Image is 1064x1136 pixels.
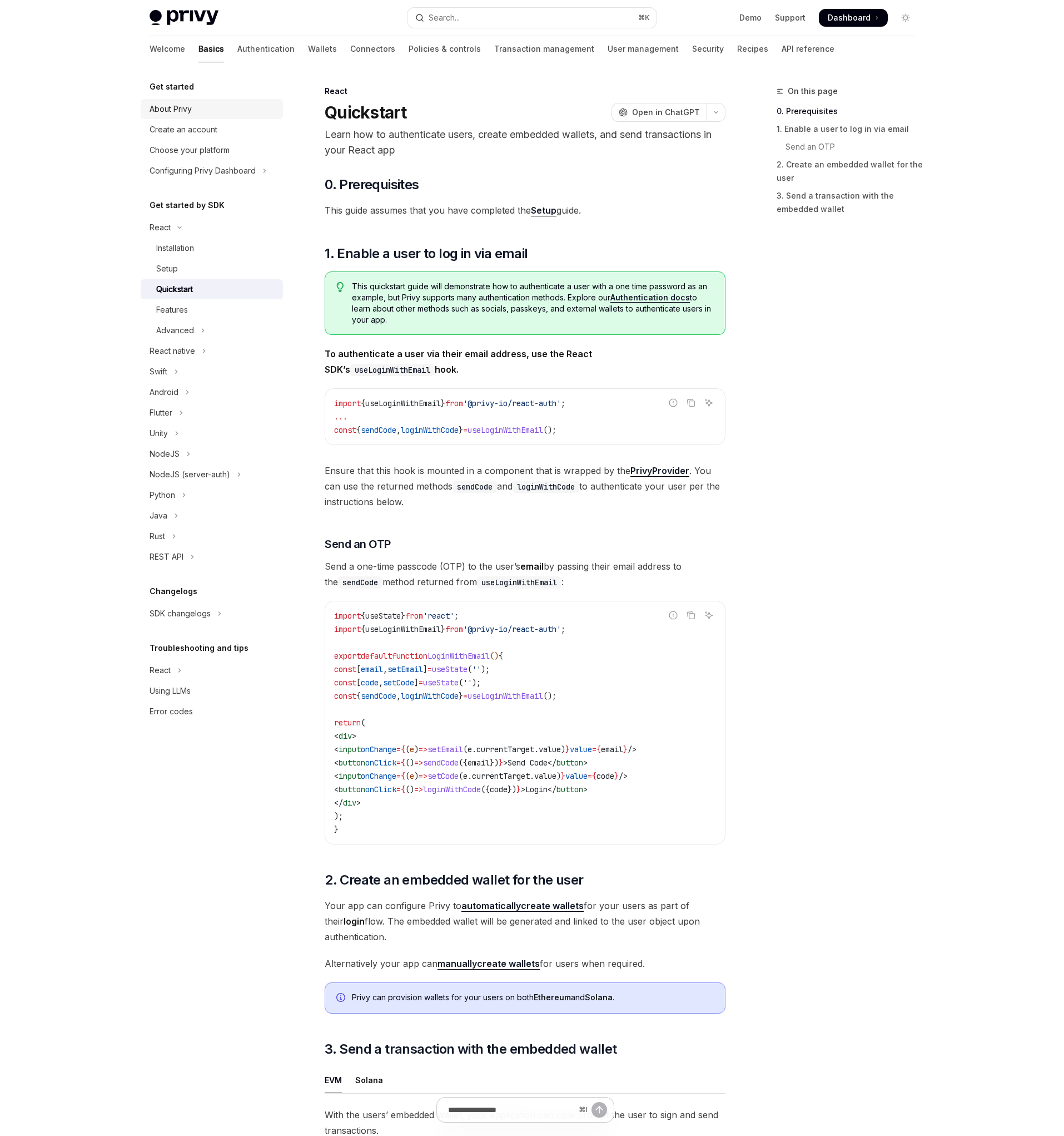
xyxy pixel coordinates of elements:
span: => [414,758,423,768]
div: SDK changelogs [150,607,211,620]
div: Features [156,303,188,317]
input: Ask a question... [448,1098,574,1122]
a: Send an OTP [777,138,923,156]
span: < [334,744,339,754]
button: Toggle React section [141,660,283,680]
button: Toggle Python section [141,485,283,505]
span: ) [414,771,419,781]
span: </ [548,784,556,794]
span: useLoginWithEmail [468,691,543,701]
span: (); [543,691,556,701]
div: React [150,664,171,677]
button: Toggle React section [141,218,283,238]
a: Authentication docs [610,293,690,303]
a: Welcome [150,36,185,62]
div: REST API [150,550,183,564]
span: code [490,784,508,794]
span: = [396,784,401,794]
span: { [356,691,361,701]
span: 1. Enable a user to log in via email [325,245,528,263]
span: = [588,771,592,781]
span: = [427,664,432,674]
span: } [441,398,445,408]
span: { [596,744,601,754]
div: Using LLMs [150,684,191,698]
span: '' [472,664,481,674]
span: '@privy-io/react-auth' [463,624,561,634]
span: => [419,771,427,781]
button: Toggle Configuring Privy Dashboard section [141,161,283,181]
span: Alternatively your app can for users when required. [325,956,725,971]
a: Recipes [737,36,768,62]
span: ); [472,678,481,688]
span: ... [334,412,347,422]
span: ( [468,664,472,674]
button: Toggle Swift section [141,362,283,382]
span: { [499,651,503,661]
strong: automatically [461,900,521,911]
a: Setup [531,205,556,216]
button: Copy the contents from the code block [684,396,698,410]
span: This quickstart guide will demonstrate how to authenticate a user with a one time password as an ... [352,281,714,325]
span: [ [356,678,361,688]
div: Android [150,386,178,399]
span: { [592,771,596,781]
span: , [396,691,401,701]
span: < [334,758,339,768]
span: ] [414,678,419,688]
button: Send message [591,1102,607,1118]
h5: Get started by SDK [150,199,225,212]
span: value [534,771,556,781]
span: const [334,664,356,674]
span: Send a one-time passcode (OTP) to the user’s by passing their email address to the method returne... [325,559,725,590]
span: input [339,771,361,781]
span: } [516,784,521,794]
img: light logo [150,10,218,26]
code: sendCode [453,481,497,493]
span: ; [454,611,459,621]
span: . [534,744,539,754]
span: email [468,758,490,768]
span: button [339,758,365,768]
span: 3. Send a transaction with the embedded wallet [325,1040,616,1058]
span: { [401,758,405,768]
span: } [499,758,503,768]
span: > [583,784,588,794]
div: Swift [150,365,167,378]
div: Quickstart [156,283,193,296]
a: Error codes [141,702,283,722]
span: Open in ChatGPT [632,107,700,118]
span: , [379,678,383,688]
code: useLoginWithEmail [477,576,561,589]
span: => [414,784,423,794]
span: return [334,718,361,728]
a: Wallets [308,36,337,62]
a: Dashboard [819,9,888,27]
a: 2. Create an embedded wallet for the user [777,156,923,187]
a: Security [692,36,724,62]
span: (); [543,425,556,435]
span: > [503,758,508,768]
strong: Solana [585,992,613,1002]
div: Rust [150,530,165,543]
strong: login [344,916,365,927]
span: button [339,784,365,794]
a: Authentication [237,36,295,62]
span: ({ [459,758,468,768]
div: NodeJS (server-auth) [150,468,230,481]
button: Copy the contents from the code block [684,608,698,623]
span: { [361,611,365,621]
span: } [614,771,619,781]
code: sendCode [338,576,382,589]
span: div [339,731,352,741]
span: , [383,664,387,674]
div: Privy can provision wallets for your users on both and . [352,992,714,1004]
span: sendCode [361,691,396,701]
button: Toggle Flutter section [141,403,283,423]
strong: manually [437,958,477,969]
span: { [356,425,361,435]
span: </ [548,758,556,768]
div: About Privy [150,102,192,116]
span: 2. Create an embedded wallet for the user [325,871,583,889]
a: 3. Send a transaction with the embedded wallet [777,187,923,218]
